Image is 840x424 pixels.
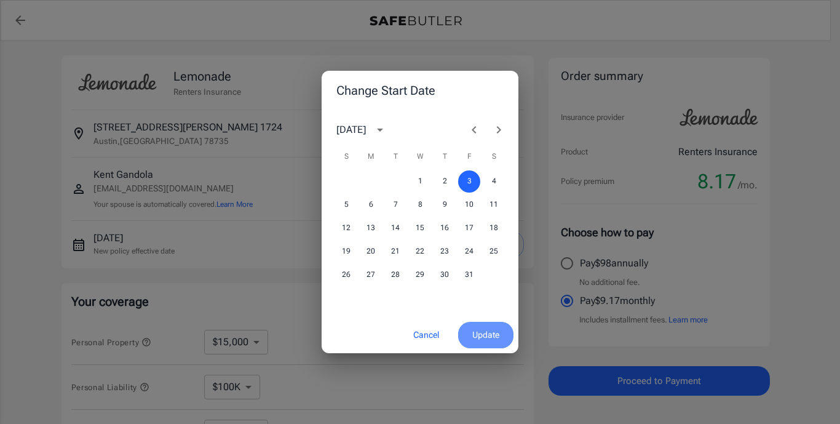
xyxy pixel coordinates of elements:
[399,322,453,348] button: Cancel
[458,322,513,348] button: Update
[384,217,406,239] button: 14
[409,145,431,169] span: Wednesday
[434,170,456,193] button: 2
[384,241,406,263] button: 21
[409,241,431,263] button: 22
[458,217,480,239] button: 17
[360,194,382,216] button: 6
[384,194,406,216] button: 7
[434,241,456,263] button: 23
[360,145,382,169] span: Monday
[370,119,390,140] button: calendar view is open, switch to year view
[336,122,366,137] div: [DATE]
[335,217,357,239] button: 12
[483,170,505,193] button: 4
[472,327,499,343] span: Update
[483,241,505,263] button: 25
[458,145,480,169] span: Friday
[409,170,431,193] button: 1
[434,145,456,169] span: Thursday
[335,264,357,286] button: 26
[384,145,406,169] span: Tuesday
[434,264,456,286] button: 30
[458,170,480,193] button: 3
[335,145,357,169] span: Sunday
[483,217,505,239] button: 18
[335,241,357,263] button: 19
[462,118,486,142] button: Previous month
[458,241,480,263] button: 24
[360,241,382,263] button: 20
[335,194,357,216] button: 5
[409,194,431,216] button: 8
[458,264,480,286] button: 31
[486,118,511,142] button: Next month
[384,264,406,286] button: 28
[483,145,505,169] span: Saturday
[360,264,382,286] button: 27
[409,217,431,239] button: 15
[458,194,480,216] button: 10
[409,264,431,286] button: 29
[322,71,518,110] h2: Change Start Date
[360,217,382,239] button: 13
[483,194,505,216] button: 11
[434,217,456,239] button: 16
[434,194,456,216] button: 9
